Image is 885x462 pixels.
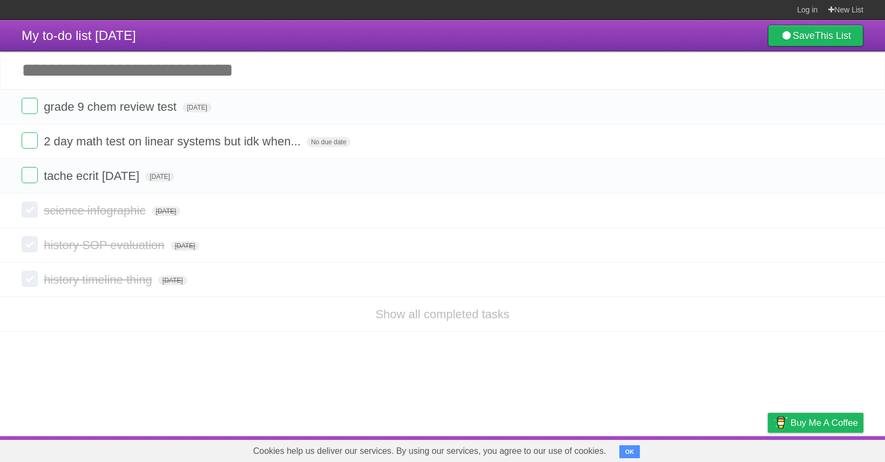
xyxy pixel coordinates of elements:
a: Privacy [754,439,782,459]
span: No due date [307,137,350,147]
img: Buy me a coffee [773,413,788,432]
span: [DATE] [145,172,174,182]
span: Buy me a coffee [791,413,858,432]
a: About [624,439,647,459]
a: SaveThis List [768,25,863,46]
span: grade 9 chem review test [44,100,179,113]
a: Buy me a coffee [768,413,863,433]
span: history SOP evaluation [44,238,167,252]
span: [DATE] [171,241,200,251]
span: [DATE] [152,206,181,216]
label: Done [22,202,38,218]
label: Done [22,236,38,252]
span: My to-do list [DATE] [22,28,136,43]
span: [DATE] [183,103,212,112]
a: Terms [717,439,741,459]
span: tache ecrit [DATE] [44,169,142,183]
span: history timeline thing [44,273,155,286]
label: Done [22,132,38,149]
span: Cookies help us deliver our services. By using our services, you agree to our use of cookies. [242,440,617,462]
button: OK [619,445,640,458]
label: Done [22,271,38,287]
b: This List [815,30,851,41]
label: Done [22,167,38,183]
a: Developers [660,439,704,459]
span: 2 day math test on linear systems but idk when... [44,135,303,148]
a: Show all completed tasks [375,307,509,321]
a: Suggest a feature [795,439,863,459]
span: [DATE] [158,276,187,285]
label: Done [22,98,38,114]
span: science infographic [44,204,148,217]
